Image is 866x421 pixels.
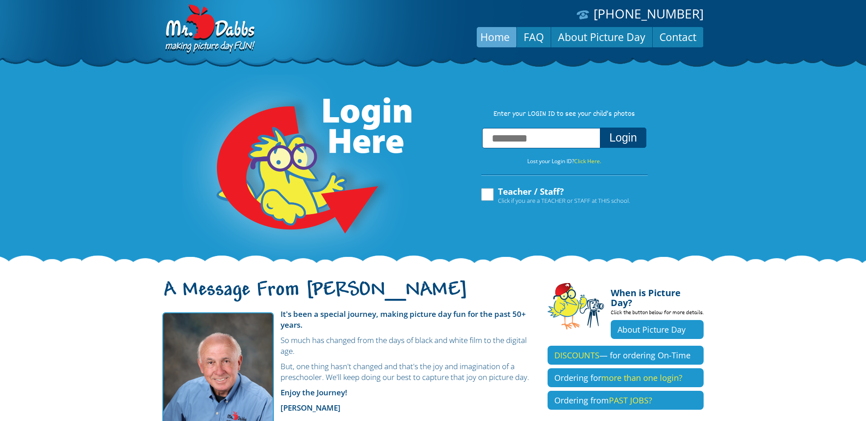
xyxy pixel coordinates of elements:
[653,26,703,48] a: Contact
[548,368,704,387] a: Ordering formore than one login?
[281,403,341,413] strong: [PERSON_NAME]
[517,26,551,48] a: FAQ
[182,74,413,264] img: Login Here
[611,308,704,320] p: Click the button below for more details.
[554,350,599,361] span: DISCOUNTS
[601,372,682,383] span: more than one login?
[594,5,704,22] a: [PHONE_NUMBER]
[162,286,534,305] h1: A Message From [PERSON_NAME]
[474,26,516,48] a: Home
[600,128,646,148] button: Login
[609,395,652,406] span: PAST JOBS?
[498,196,630,205] span: Click if you are a TEACHER or STAFF at THIS school.
[548,391,704,410] a: Ordering fromPAST JOBS?
[162,361,534,383] p: But, one thing hasn't changed and that's the joy and imagination of a preschooler. We'll keep doi...
[162,5,256,55] img: Dabbs Company
[281,309,526,330] strong: It's been a special journey, making picture day fun for the past 50+ years.
[611,283,704,308] h4: When is Picture Day?
[472,110,657,119] p: Enter your LOGIN ID to see your child’s photos
[611,320,704,339] a: About Picture Day
[574,157,601,165] a: Click Here.
[281,387,347,398] strong: Enjoy the Journey!
[551,26,652,48] a: About Picture Day
[162,335,534,357] p: So much has changed from the days of black and white film to the digital age.
[548,346,704,365] a: DISCOUNTS— for ordering On-Time
[480,187,630,204] label: Teacher / Staff?
[472,156,657,166] p: Lost your Login ID?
